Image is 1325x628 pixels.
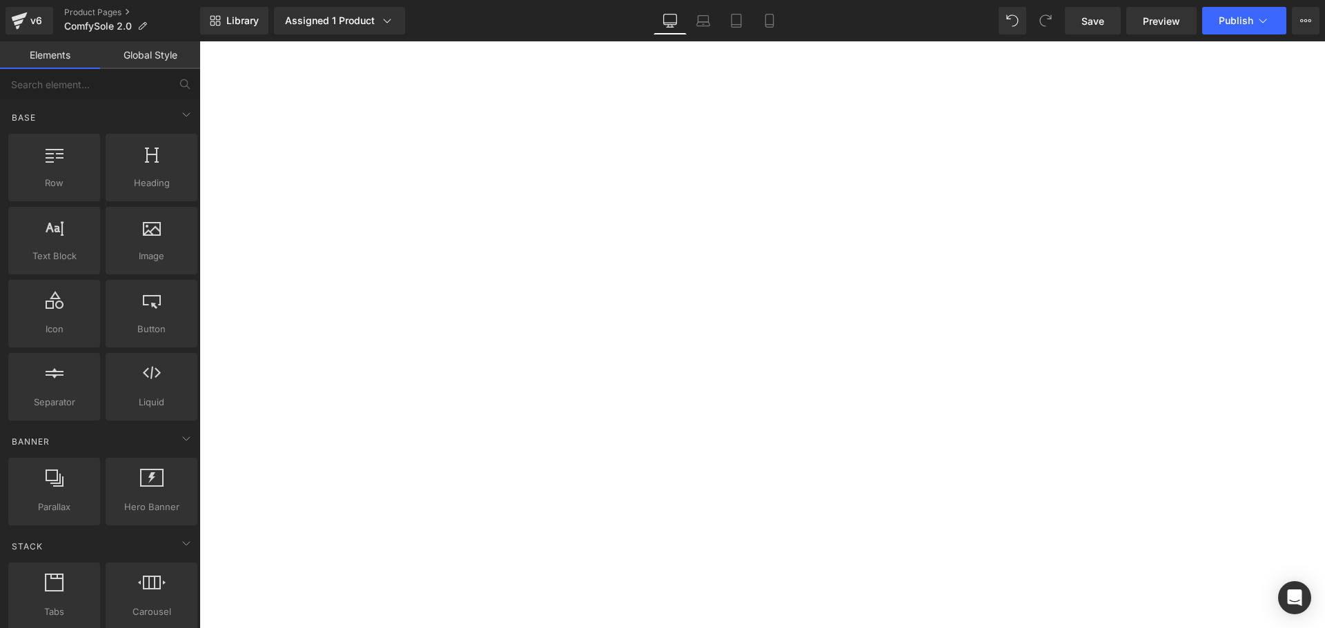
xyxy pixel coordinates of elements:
a: v6 [6,7,53,34]
span: Parallax [12,500,96,514]
span: Text Block [12,249,96,263]
a: Laptop [687,7,720,34]
span: Preview [1143,14,1180,28]
span: Banner [10,435,51,448]
button: Publish [1202,7,1286,34]
button: Redo [1032,7,1059,34]
span: ComfySole 2.0 [64,21,132,32]
div: Open Intercom Messenger [1278,581,1311,614]
span: Image [110,249,193,263]
span: Carousel [110,605,193,619]
span: Icon [12,322,96,336]
span: Base [10,111,37,124]
div: v6 [28,12,45,30]
span: Publish [1219,15,1253,26]
span: Stack [10,540,44,553]
a: Mobile [753,7,786,34]
span: Heading [110,176,193,190]
span: Hero Banner [110,500,193,514]
span: Save [1081,14,1104,28]
span: Button [110,322,193,336]
span: Row [12,176,96,190]
a: Tablet [720,7,753,34]
span: Liquid [110,395,193,409]
button: Undo [999,7,1026,34]
a: Preview [1126,7,1197,34]
span: Library [226,14,259,27]
button: More [1292,7,1319,34]
span: Separator [12,395,96,409]
a: Product Pages [64,7,200,18]
span: Tabs [12,605,96,619]
a: New Library [200,7,268,34]
a: Desktop [654,7,687,34]
div: Assigned 1 Product [285,14,394,28]
a: Global Style [100,41,200,69]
